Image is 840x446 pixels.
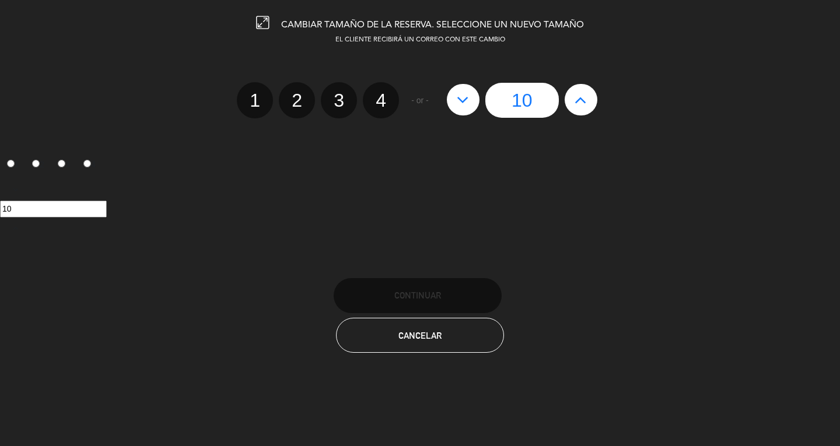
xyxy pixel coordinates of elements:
label: 4 [363,82,399,118]
label: 2 [279,82,315,118]
label: 2 [26,155,51,175]
input: 2 [32,160,40,167]
label: 3 [321,82,357,118]
label: 4 [76,155,102,175]
input: 3 [58,160,65,167]
span: CAMBIAR TAMAÑO DE LA RESERVA. SELECCIONE UN NUEVO TAMAÑO [281,20,584,30]
input: 4 [83,160,91,167]
span: - or - [411,94,429,107]
span: Continuar [394,290,441,300]
label: 1 [237,82,273,118]
span: Cancelar [398,331,442,340]
button: Cancelar [336,318,504,353]
span: EL CLIENTE RECIBIRÁ UN CORREO CON ESTE CAMBIO [335,37,505,43]
label: 3 [51,155,77,175]
input: 1 [7,160,15,167]
button: Continuar [334,278,502,313]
